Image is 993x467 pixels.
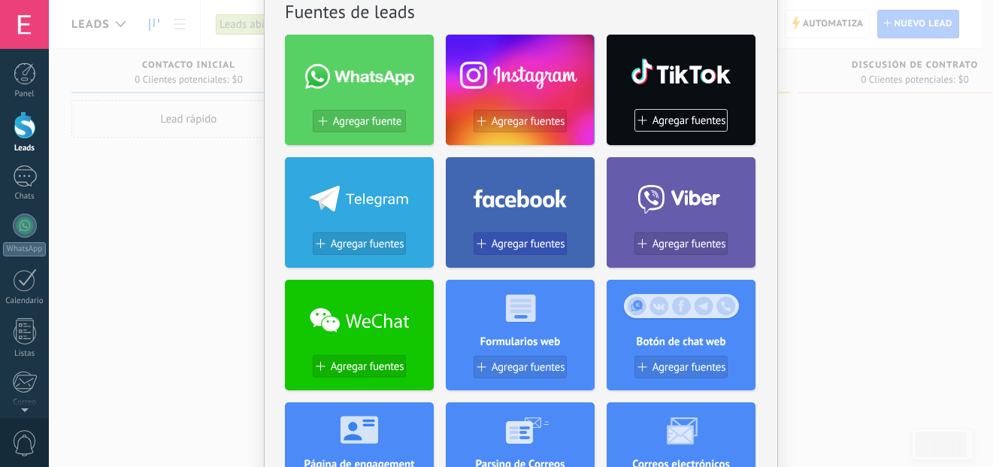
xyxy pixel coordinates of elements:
span: Agregar fuentes [492,361,565,374]
div: Chats [3,192,47,202]
div: Listas [3,349,47,359]
button: Agregar fuentes [474,110,567,132]
span: Agregar fuentes [652,238,726,250]
div: WhatsApp [3,242,46,256]
span: Agregar fuentes [652,114,726,127]
span: Agregar fuente [333,115,401,128]
span: Agregar fuentes [492,115,565,128]
div: Panel [3,89,47,99]
button: Agregar fuente [313,110,406,132]
button: Agregar fuentes [634,356,728,378]
div: Leads [3,144,47,153]
button: Agregar fuentes [474,356,567,378]
button: Agregar fuentes [634,232,728,255]
h4: Botón de chat web [607,335,755,349]
button: Agregar fuentes [474,232,567,255]
button: Agregar fuentes [313,355,406,378]
span: Agregar fuentes [492,238,565,250]
span: Agregar fuentes [652,361,726,374]
div: Calendario [3,296,47,306]
button: Agregar fuentes [634,109,728,132]
span: Agregar fuentes [331,360,404,373]
span: Agregar fuentes [331,238,404,250]
button: Agregar fuentes [313,232,406,255]
h4: Formularios web [446,335,595,349]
